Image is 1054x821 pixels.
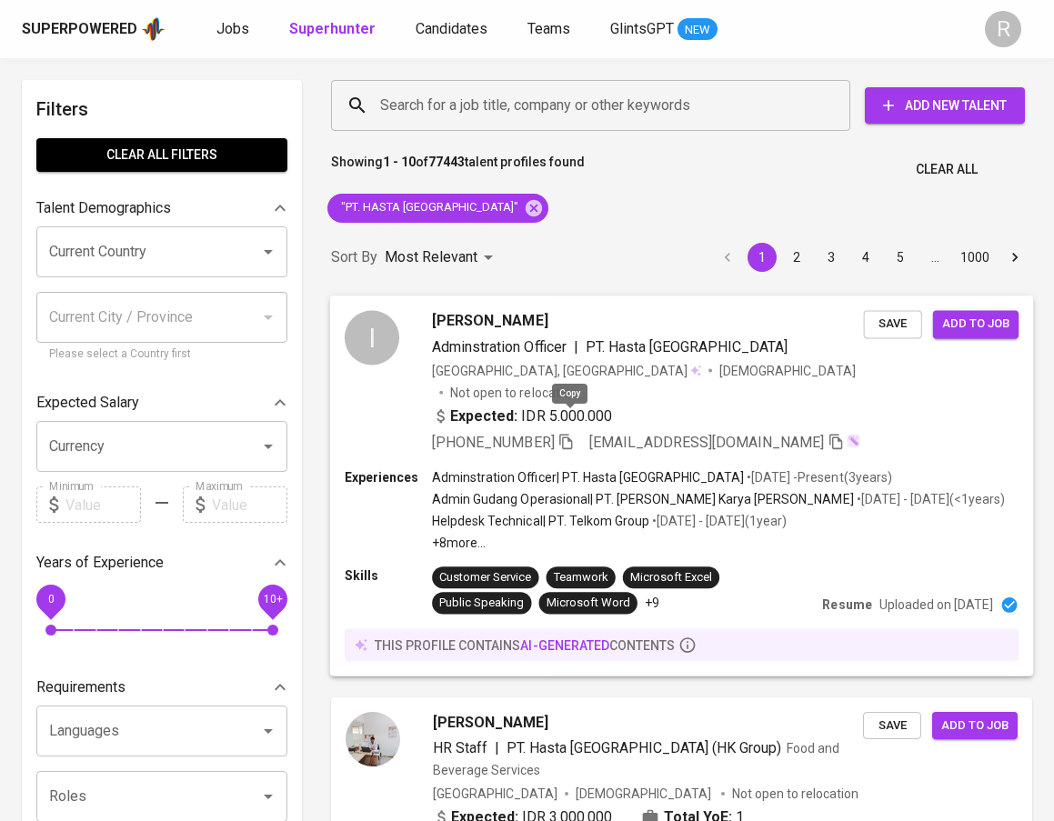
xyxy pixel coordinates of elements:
[547,595,630,612] div: Microsoft Word
[847,433,861,447] img: magic_wand.svg
[879,596,993,614] p: Uploaded on [DATE]
[520,637,608,652] span: AI-generated
[432,490,853,508] p: Admin Gudang Operasional | PT. [PERSON_NAME] Karya [PERSON_NAME]
[439,569,531,586] div: Customer Service
[432,405,612,426] div: IDR 5.000.000
[450,405,517,426] b: Expected:
[748,243,777,272] button: page 1
[36,669,287,706] div: Requirements
[908,153,985,186] button: Clear All
[744,467,891,486] p: • [DATE] - Present ( 3 years )
[586,337,788,355] span: PT. Hasta [GEOGRAPHIC_DATA]
[331,296,1032,676] a: I[PERSON_NAME]Adminstration Officer|PT. Hasta [GEOGRAPHIC_DATA][GEOGRAPHIC_DATA], [GEOGRAPHIC_DAT...
[65,486,141,523] input: Value
[817,243,846,272] button: Go to page 3
[416,20,487,37] span: Candidates
[433,739,487,756] span: HR Staff
[345,310,399,365] div: I
[574,335,578,357] span: |
[864,310,922,338] button: Save
[385,246,477,268] p: Most Relevant
[432,467,744,486] p: Adminstration Officer | PT. Hasta [GEOGRAPHIC_DATA]
[22,19,137,40] div: Superpowered
[589,433,825,450] span: [EMAIL_ADDRESS][DOMAIN_NAME]
[955,243,995,272] button: Go to page 1000
[36,545,287,581] div: Years of Experience
[719,361,858,379] span: [DEMOGRAPHIC_DATA]
[428,155,465,169] b: 77443
[141,15,166,43] img: app logo
[346,712,400,766] img: 9f14636fa2018250f4737bcdd0c25b87.jpg
[649,512,787,530] p: • [DATE] - [DATE] ( 1 year )
[678,21,718,39] span: NEW
[49,345,275,364] p: Please select a Country first
[732,785,858,803] p: Not open to relocation
[1000,243,1029,272] button: Go to next page
[36,392,139,414] p: Expected Salary
[432,433,554,450] span: [PHONE_NUMBER]
[327,194,548,223] div: "PT. HASTA [GEOGRAPHIC_DATA]"
[416,18,491,41] a: Candidates
[433,785,557,803] div: [GEOGRAPHIC_DATA]
[345,467,432,486] p: Experiences
[22,15,166,43] a: Superpoweredapp logo
[385,241,499,275] div: Most Relevant
[216,18,253,41] a: Jobs
[851,243,880,272] button: Go to page 4
[610,18,718,41] a: GlintsGPT NEW
[645,594,659,612] p: +9
[941,716,1009,736] span: Add to job
[331,246,377,268] p: Sort By
[256,434,281,459] button: Open
[495,737,499,759] span: |
[782,243,811,272] button: Go to page 2
[433,712,548,734] span: [PERSON_NAME]
[920,248,949,266] div: …
[932,712,1018,740] button: Add to job
[36,385,287,421] div: Expected Salary
[865,87,1025,124] button: Add New Talent
[327,199,529,216] span: "PT. HASTA [GEOGRAPHIC_DATA]"
[432,337,566,355] span: Adminstration Officer
[854,490,1005,508] p: • [DATE] - [DATE] ( <1 years )
[256,784,281,809] button: Open
[527,18,574,41] a: Teams
[432,512,649,530] p: Helpdesk Technical | PT. Telkom Group
[630,569,712,586] div: Microsoft Excel
[36,95,287,124] h6: Filters
[375,636,675,654] p: this profile contains contents
[432,310,547,332] span: [PERSON_NAME]
[863,712,921,740] button: Save
[216,20,249,37] span: Jobs
[432,534,1005,552] p: +8 more ...
[985,11,1021,47] div: R
[933,310,1019,338] button: Add to job
[36,676,125,698] p: Requirements
[710,243,1032,272] nav: pagination navigation
[886,243,915,272] button: Go to page 5
[212,486,287,523] input: Value
[527,20,570,37] span: Teams
[36,138,287,172] button: Clear All filters
[47,593,54,606] span: 0
[554,569,608,586] div: Teamwork
[822,596,871,614] p: Resume
[450,383,577,401] p: Not open to relocation
[256,718,281,744] button: Open
[433,741,839,777] span: Food and Beverage Services
[507,739,781,756] span: PT. Hasta [GEOGRAPHIC_DATA] (HK Group)
[916,158,978,181] span: Clear All
[345,566,432,585] p: Skills
[872,716,912,736] span: Save
[879,95,1010,117] span: Add New Talent
[610,20,674,37] span: GlintsGPT
[439,595,524,612] div: Public Speaking
[942,314,1009,335] span: Add to job
[36,197,171,219] p: Talent Demographics
[36,190,287,226] div: Talent Demographics
[256,239,281,265] button: Open
[51,144,273,166] span: Clear All filters
[432,361,701,379] div: [GEOGRAPHIC_DATA], [GEOGRAPHIC_DATA]
[263,593,282,606] span: 10+
[289,20,376,37] b: Superhunter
